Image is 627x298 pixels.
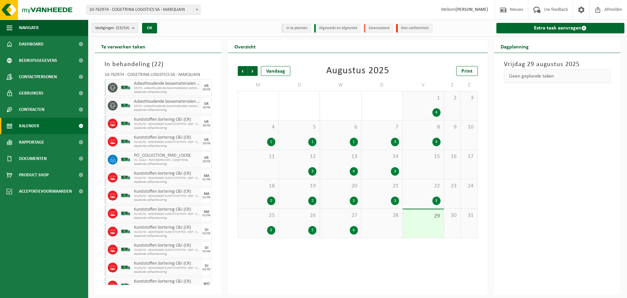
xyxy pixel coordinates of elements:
[19,167,49,183] span: Product Shop
[121,263,131,272] img: BL-SO-LV
[365,212,399,219] span: 28
[19,36,43,52] span: Dashboard
[134,86,200,90] span: SELFD - asbesthoudende bouwmaterialen cementgebonden (HGB)
[323,124,358,131] span: 6
[134,284,200,288] span: IN-SELFD - GEMENGDE KUNSTSTOFFEN - RDF - COGETRINA
[202,106,210,109] div: 29/08
[444,79,461,91] td: Z
[121,83,131,93] img: BL-SO-LV
[320,79,361,91] td: W
[406,124,440,131] span: 8
[362,79,403,91] td: D
[364,24,393,33] li: Geannuleerd
[134,230,200,234] span: IN-SELFD - GEMENGDE KUNSTSTOFFEN - RDF - COGETRINA
[134,252,200,256] span: Geplande zelfaanlevering
[95,23,129,33] span: Vestigingen
[308,138,316,146] div: 1
[204,192,209,196] div: MA
[134,135,200,140] span: Kunststoffen Sortering C&I (CR)
[86,5,201,15] span: 10-762974 - COGETRINA LOGISTICS SA - MARQUAIN
[447,124,457,131] span: 9
[248,66,258,76] span: Volgende
[403,79,444,91] td: V
[19,101,44,118] span: Contracten
[134,122,200,126] span: IN-SELFD - GEMENGDE KUNSTSTOFFEN - RDF - COGETRINA
[134,243,200,248] span: Kunststoffen Sortering C&I (CR)
[121,191,131,201] img: BL-SO-LV
[447,153,457,160] span: 16
[19,85,43,101] span: Gebruikers
[504,60,611,69] h3: Vrijdag 29 augustus 2025
[238,79,279,91] td: M
[121,137,131,147] img: BL-SO-LV
[134,266,200,270] span: IN-SELFD - GEMENGDE KUNSTSTOFFEN - RDF - COGETRINA
[228,40,262,53] h2: Overzicht
[241,124,275,131] span: 4
[19,183,72,200] span: Acceptatievoorwaarden
[432,108,441,117] div: 4
[308,167,316,176] div: 3
[19,134,44,150] span: Rapportage
[19,150,47,167] span: Documenten
[267,138,275,146] div: 1
[279,79,320,91] td: D
[261,66,290,76] div: Vandaag
[326,66,389,76] div: Augustus 2025
[203,282,210,286] div: WO
[134,270,200,274] span: Geplande zelfaanlevering
[391,197,399,205] div: 3
[314,24,361,33] li: Afgewerkt en afgemeld
[134,158,200,162] span: IN - SAAS - PMD BEDRIJVEN - COGETRINA
[391,138,399,146] div: 3
[134,144,200,148] span: Geplande zelfaanlevering
[134,194,200,198] span: IN-SELFD - GEMENGDE KUNSTSTOFFEN - RDF - COGETRINA
[396,24,432,33] li: Non-conformiteit
[134,198,200,202] span: Geplande zelfaanlevering
[432,138,441,146] div: 4
[134,140,200,144] span: IN-SELFD - GEMENGDE KUNSTSTOFFEN - RDF - COGETRINA
[406,213,440,220] span: 29
[241,153,275,160] span: 11
[134,90,200,94] span: Geplande zelfaanlevering
[104,73,212,79] div: 10-762974 - COGETRINA LOGISTICS SA - MARQUAIN
[205,246,208,250] div: DI
[134,176,200,180] span: IN-SELFD - GEMENGDE KUNSTSTOFFEN - RDF - COGETRINA
[365,183,399,190] span: 21
[116,26,129,30] count: (53/54)
[204,156,209,160] div: VR
[456,66,478,76] a: Print
[204,102,209,106] div: VR
[365,153,399,160] span: 14
[121,173,131,183] img: BL-SO-LV
[406,183,440,190] span: 22
[121,281,131,290] img: BL-SO-LV
[504,69,611,83] div: Geen geplande taken
[134,207,200,212] span: Kunststoffen Sortering C&I (CR)
[464,183,474,190] span: 24
[202,142,210,145] div: 29/08
[134,248,200,252] span: IN-SELFD - GEMENGDE KUNSTSTOFFEN - RDF - COGETRINA
[142,23,157,33] button: OK
[202,232,210,235] div: 02/09
[496,23,625,33] a: Extra taak aanvragen
[464,124,474,131] span: 10
[308,197,316,205] div: 2
[154,61,161,68] span: 22
[95,40,152,53] h2: Te verwerken taken
[202,88,210,91] div: 29/08
[134,189,200,194] span: Kunststoffen Sortering C&I (CR)
[121,227,131,237] img: BL-SO-LV
[238,66,248,76] span: Vorige
[282,183,316,190] span: 19
[134,126,200,130] span: Geplande zelfaanlevering
[282,212,316,219] span: 26
[350,167,358,176] div: 4
[464,153,474,160] span: 17
[134,99,200,104] span: Asbesthoudende bouwmaterialen cementgebonden (hechtgebonden)
[461,79,477,91] td: Z
[19,69,57,85] span: Contactpersonen
[134,162,200,166] span: Geplande zelfaanlevering
[202,160,210,163] div: 29/08
[406,95,440,102] span: 1
[134,212,200,216] span: IN-SELFD - GEMENGDE KUNSTSTOFFEN - RDF - COGETRINA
